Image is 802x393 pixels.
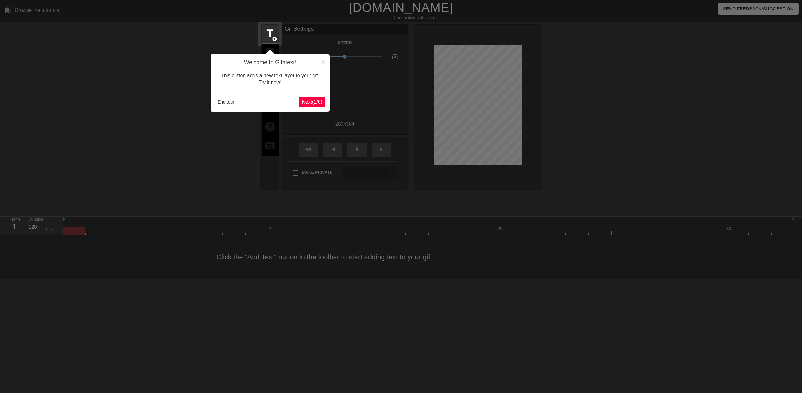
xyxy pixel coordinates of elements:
button: Next [299,97,325,107]
button: End tour [215,97,237,107]
h4: Welcome to Gifntext! [215,59,325,66]
span: Next ( 1 / 6 ) [302,99,322,105]
button: Close [316,54,330,69]
div: This button adds a new text layer to your gif. Try it now! [215,66,325,93]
